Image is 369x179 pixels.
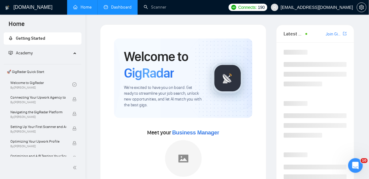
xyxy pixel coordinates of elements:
[10,153,66,159] span: Optimizing and A/B Testing Your Scanner for Better Results
[10,138,66,144] span: Optimizing Your Upwork Profile
[9,36,13,40] span: rocket
[357,2,367,12] button: setting
[4,20,30,32] span: Home
[124,65,174,81] span: GigRadar
[4,66,81,78] span: 🚀 GigRadar Quick Start
[9,50,33,56] span: Academy
[348,158,363,173] iframe: Intercom live chat
[16,50,33,56] span: Academy
[10,94,66,100] span: Connecting Your Upwork Agency to GigRadar
[10,130,66,133] span: By [PERSON_NAME]
[124,48,202,81] h1: Welcome to
[9,51,13,55] span: fund-projection-screen
[357,5,367,10] a: setting
[144,5,166,10] a: searchScanner
[343,31,347,37] a: export
[10,124,66,130] span: Setting Up Your First Scanner and Auto-Bidder
[72,141,77,145] span: lock
[16,36,45,41] span: Getting Started
[258,4,265,11] span: 190
[343,31,347,36] span: export
[5,3,9,13] img: logo
[104,5,132,10] a: dashboardDashboard
[72,112,77,116] span: lock
[361,158,368,163] span: 10
[4,32,81,45] li: Getting Started
[10,144,66,148] span: By [PERSON_NAME]
[172,130,219,136] span: Business Manager
[72,97,77,101] span: lock
[10,109,66,115] span: Navigating the GigRadar Platform
[231,5,236,10] img: upwork-logo.png
[10,100,66,104] span: By [PERSON_NAME]
[326,31,342,38] a: Join GigRadar Slack Community
[212,63,243,93] img: gigradar-logo.png
[147,129,219,136] span: Meet your
[73,165,79,171] span: double-left
[284,30,304,38] span: Latest Posts from the GigRadar Community
[10,78,72,91] a: Welcome to GigRadarBy[PERSON_NAME]
[73,5,92,10] a: homeHome
[72,82,77,87] span: check-circle
[124,85,202,108] span: We're excited to have you on board. Get ready to streamline your job search, unlock new opportuni...
[72,156,77,160] span: lock
[238,4,257,11] span: Connects:
[72,126,77,131] span: lock
[273,5,277,9] span: user
[165,140,202,177] img: placeholder.png
[10,115,66,119] span: By [PERSON_NAME]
